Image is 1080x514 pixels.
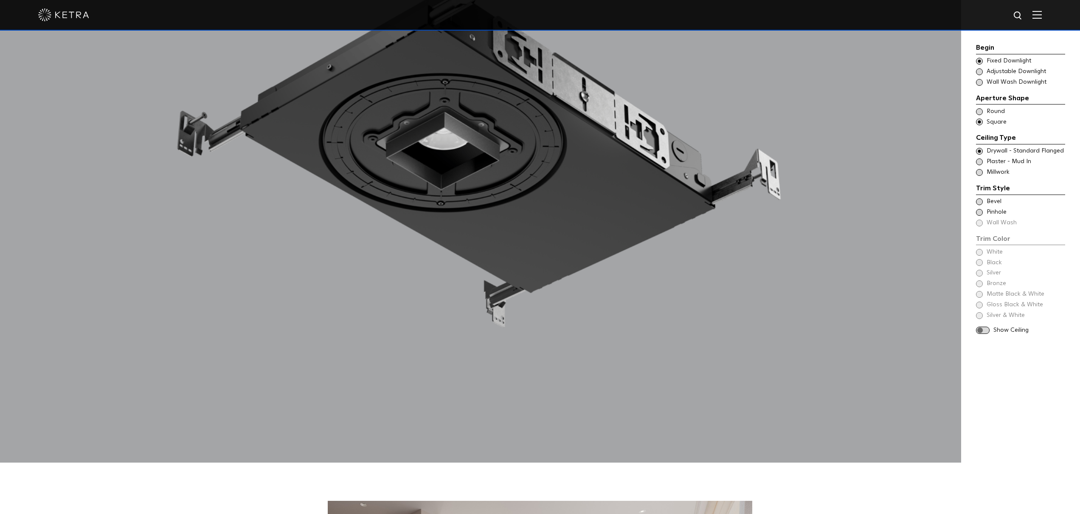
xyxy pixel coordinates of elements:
[976,183,1065,195] div: Trim Style
[987,57,1064,65] span: Fixed Downlight
[987,198,1064,206] span: Bevel
[1032,11,1042,19] img: Hamburger%20Nav.svg
[987,68,1064,76] span: Adjustable Downlight
[987,107,1064,116] span: Round
[987,208,1064,217] span: Pinhole
[976,42,1065,54] div: Begin
[976,133,1065,144] div: Ceiling Type
[987,78,1064,87] span: Wall Wash Downlight
[987,147,1064,155] span: Drywall - Standard Flanged
[1013,11,1024,21] img: search icon
[976,93,1065,105] div: Aperture Shape
[993,326,1065,335] span: Show Ceiling
[987,158,1064,166] span: Plaster - Mud In
[38,8,89,21] img: ketra-logo-2019-white
[987,168,1064,177] span: Millwork
[987,118,1064,127] span: Square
